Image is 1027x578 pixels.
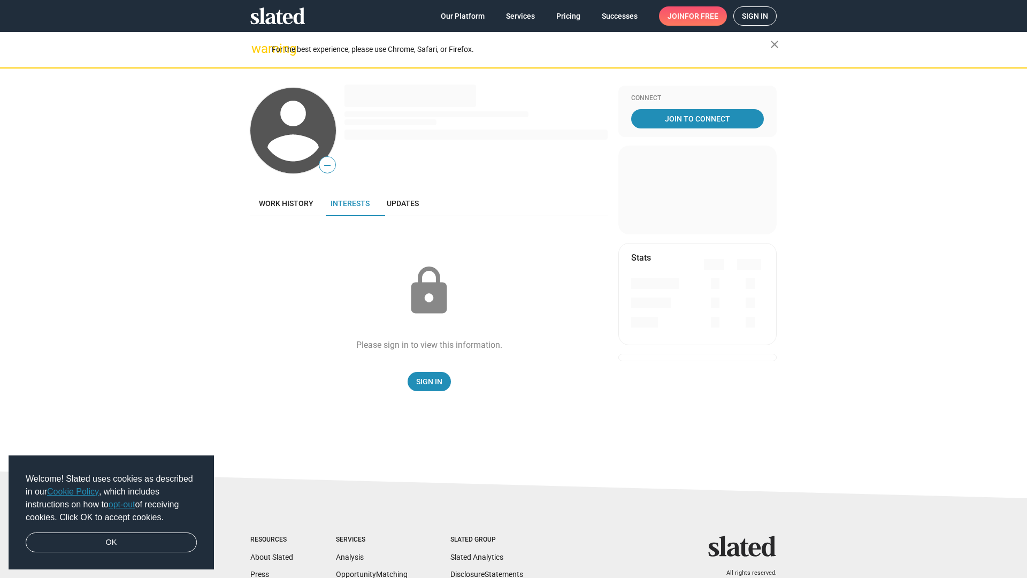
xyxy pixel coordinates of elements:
a: Joinfor free [659,6,727,26]
a: opt-out [109,500,135,509]
span: — [319,158,335,172]
span: Join [668,6,718,26]
a: Cookie Policy [47,487,99,496]
span: Sign In [416,372,442,391]
a: Sign In [408,372,451,391]
a: Updates [378,191,427,216]
span: Services [506,6,535,26]
div: Please sign in to view this information. [356,339,502,351]
mat-icon: warning [251,42,264,55]
span: Work history [259,199,313,208]
span: Updates [387,199,419,208]
div: For the best experience, please use Chrome, Safari, or Firefox. [272,42,770,57]
span: Welcome! Slated uses cookies as described in our , which includes instructions on how to of recei... [26,473,197,524]
span: Interests [331,199,370,208]
span: for free [685,6,718,26]
a: Work history [250,191,322,216]
a: Sign in [733,6,777,26]
a: Pricing [548,6,589,26]
mat-card-title: Stats [631,252,651,263]
a: Join To Connect [631,109,764,128]
a: About Slated [250,553,293,561]
a: Interests [322,191,378,216]
mat-icon: close [768,38,781,51]
div: Connect [631,94,764,103]
a: Analysis [336,553,364,561]
a: Slated Analytics [450,553,503,561]
span: Pricing [556,6,580,26]
div: Slated Group [450,536,523,544]
span: Sign in [742,7,768,25]
span: Our Platform [441,6,485,26]
span: Successes [602,6,638,26]
a: Our Platform [432,6,493,26]
a: Successes [593,6,646,26]
mat-icon: lock [402,264,456,318]
div: Resources [250,536,293,544]
a: Services [497,6,543,26]
span: Join To Connect [633,109,762,128]
a: dismiss cookie message [26,533,197,553]
div: cookieconsent [9,455,214,570]
div: Services [336,536,408,544]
